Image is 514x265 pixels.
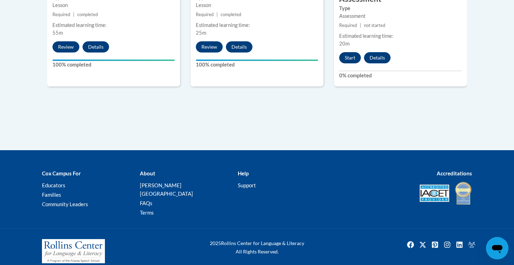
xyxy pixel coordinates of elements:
[42,182,65,188] a: Educators
[466,239,477,250] img: Facebook group icon
[196,12,214,17] span: Required
[429,239,441,250] img: Pinterest icon
[364,23,385,28] span: not started
[216,12,218,17] span: |
[364,52,391,63] button: Details
[454,239,465,250] img: LinkedIn icon
[437,170,472,176] b: Accreditations
[339,52,361,63] button: Start
[52,21,175,29] div: Estimated learning time:
[420,184,449,202] img: Accredited IACET® Provider
[42,239,105,264] img: Rollins Center for Language & Literacy - A Program of the Atlanta Speech School
[454,239,465,250] a: Linkedin
[339,5,462,12] label: Type
[339,72,462,79] label: 0% completed
[226,41,252,53] button: Details
[140,170,155,176] b: About
[417,239,428,250] a: Twitter
[238,170,249,176] b: Help
[196,41,223,53] button: Review
[42,170,81,176] b: Cox Campus For
[405,239,416,250] img: Facebook icon
[238,182,256,188] a: Support
[196,21,318,29] div: Estimated learning time:
[52,30,63,36] span: 55m
[466,239,477,250] a: Facebook Group
[52,61,175,69] label: 100% completed
[77,12,98,17] span: completed
[210,240,221,246] span: 2025
[417,239,428,250] img: Twitter icon
[140,200,152,206] a: FAQs
[339,32,462,40] div: Estimated learning time:
[360,23,361,28] span: |
[73,12,74,17] span: |
[196,60,318,61] div: Your progress
[52,12,70,17] span: Required
[42,191,61,198] a: Families
[196,61,318,69] label: 100% completed
[196,30,206,36] span: 25m
[42,201,88,207] a: Community Leaders
[486,237,508,259] iframe: Button to launch messaging window
[52,60,175,61] div: Your progress
[221,12,241,17] span: completed
[442,239,453,250] img: Instagram icon
[339,23,357,28] span: Required
[339,12,462,20] div: Assessment
[140,182,193,197] a: [PERSON_NAME][GEOGRAPHIC_DATA]
[455,181,472,205] img: IDA® Accredited
[140,209,154,216] a: Terms
[83,41,109,53] button: Details
[339,41,350,47] span: 20m
[184,239,330,256] div: Rollins Center for Language & Literacy All Rights Reserved.
[429,239,441,250] a: Pinterest
[52,1,175,9] div: Lesson
[196,1,318,9] div: Lesson
[442,239,453,250] a: Instagram
[405,239,416,250] a: Facebook
[52,41,79,53] button: Review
